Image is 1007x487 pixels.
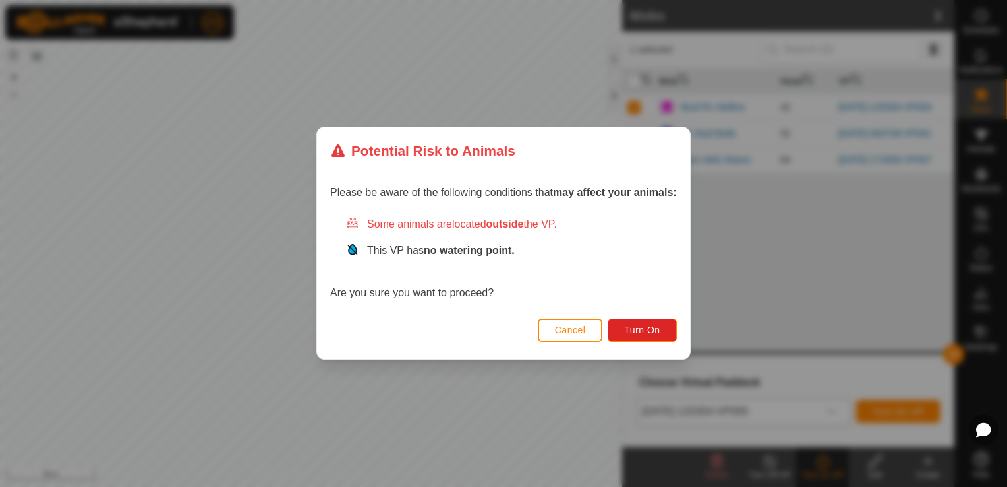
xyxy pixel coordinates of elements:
button: Cancel [538,319,603,342]
button: Turn On [608,319,677,342]
div: Potential Risk to Animals [330,141,515,161]
span: This VP has [367,245,515,257]
div: Some animals are [346,217,677,233]
strong: outside [486,219,524,230]
div: Are you sure you want to proceed? [330,217,677,302]
strong: may affect your animals: [553,187,677,199]
strong: no watering point. [424,245,515,257]
span: Cancel [555,325,586,336]
span: Please be aware of the following conditions that [330,187,677,199]
span: Turn On [625,325,660,336]
span: located the VP. [452,219,557,230]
